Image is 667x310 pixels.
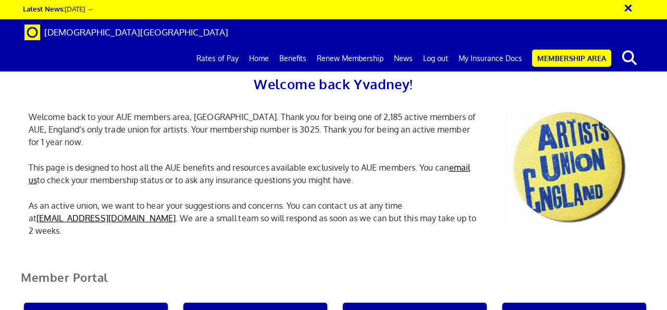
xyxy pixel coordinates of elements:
a: Membership Area [532,50,611,67]
a: Benefits [274,45,312,71]
a: News [389,45,418,71]
p: This page is designed to host all the AUE benefits and resources available exclusively to AUE mem... [21,161,490,186]
a: Rates of Pay [191,45,244,71]
a: Renew Membership [312,45,389,71]
p: As an active union, we want to hear your suggestions and concerns. You can contact us at any time... [21,199,490,237]
h2: Welcome back Yvadney! [21,73,646,95]
a: Home [244,45,274,71]
p: Welcome back to your AUE members area, [GEOGRAPHIC_DATA]. Thank you for being one of 2,185 active... [21,111,490,148]
a: Brand [DEMOGRAPHIC_DATA][GEOGRAPHIC_DATA] [17,19,236,45]
span: [DEMOGRAPHIC_DATA][GEOGRAPHIC_DATA] [44,27,228,38]
h2: Member Portal [13,271,654,296]
strong: Latest News: [23,4,65,13]
button: search [613,47,645,69]
a: [EMAIL_ADDRESS][DOMAIN_NAME] [36,213,176,223]
a: Log out [418,45,453,71]
a: My Insurance Docs [453,45,527,71]
a: Latest News:[DATE] → [23,4,93,13]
